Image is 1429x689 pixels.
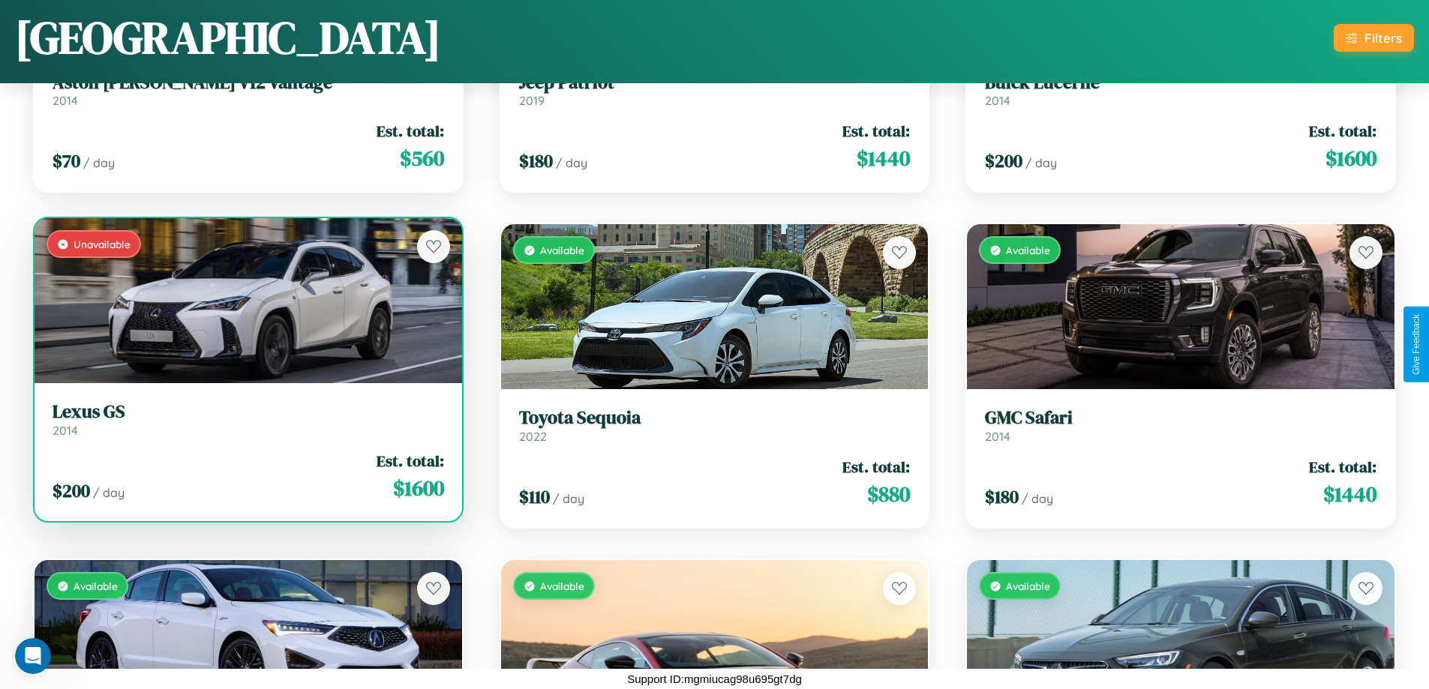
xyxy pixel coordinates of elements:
span: Est. total: [377,450,444,472]
span: Est. total: [842,456,910,478]
a: Toyota Sequoia2022 [519,407,911,444]
span: Available [74,580,118,592]
span: / day [93,485,125,500]
span: / day [1025,155,1057,170]
a: GMC Safari2014 [985,407,1376,444]
span: $ 1440 [857,143,910,173]
span: Available [540,580,584,592]
span: $ 110 [519,484,550,509]
span: / day [1022,491,1053,506]
a: Aston [PERSON_NAME] V12 Vantage2014 [53,72,444,109]
span: 2014 [985,93,1010,108]
span: Available [1006,580,1050,592]
span: $ 200 [53,478,90,503]
span: $ 1600 [1325,143,1376,173]
span: 2019 [519,93,545,108]
a: Jeep Patriot2019 [519,72,911,109]
span: 2014 [985,429,1010,444]
div: Give Feedback [1411,314,1421,375]
h3: GMC Safari [985,407,1376,429]
h3: Lexus GS [53,401,444,423]
span: Est. total: [1309,456,1376,478]
span: Est. total: [842,120,910,142]
span: / day [553,491,584,506]
span: 2022 [519,429,547,444]
div: Filters [1364,30,1402,46]
span: $ 880 [867,479,910,509]
h1: [GEOGRAPHIC_DATA] [15,7,441,68]
span: $ 180 [519,148,553,173]
span: / day [83,155,115,170]
span: $ 1440 [1323,479,1376,509]
span: Est. total: [377,120,444,142]
span: Est. total: [1309,120,1376,142]
span: $ 200 [985,148,1022,173]
iframe: Intercom live chat [15,638,51,674]
button: Filters [1334,24,1414,52]
span: $ 1600 [393,473,444,503]
a: Buick Lucerne2014 [985,72,1376,109]
span: Available [540,244,584,256]
span: $ 180 [985,484,1019,509]
h3: Toyota Sequoia [519,407,911,429]
span: 2014 [53,423,78,438]
span: Available [1006,244,1050,256]
span: 2014 [53,93,78,108]
span: $ 560 [400,143,444,173]
span: / day [556,155,587,170]
h3: Aston [PERSON_NAME] V12 Vantage [53,72,444,94]
span: Unavailable [74,238,131,250]
a: Lexus GS2014 [53,401,444,438]
p: Support ID: mgmiucag98u695gt7dg [627,669,802,689]
span: $ 70 [53,148,80,173]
